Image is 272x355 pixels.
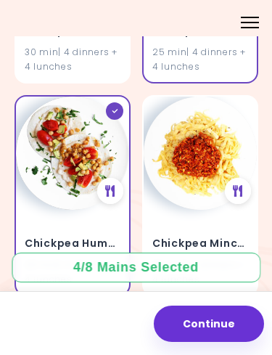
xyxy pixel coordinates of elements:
div: See Meal Plan [97,178,123,204]
h4: Chickpea Mince Pasta [152,232,248,255]
div: 4 / 8 Mains Selected [63,258,210,277]
h4: Chickpea Carrot Soup [25,19,120,42]
div: See Meal Plan [225,178,251,204]
h4: Chickpea Coconut Stew [152,19,248,42]
div: 30 min | 4 dinners + 4 lunches [152,258,248,285]
div: 25 min | 4 dinners + 4 lunches [152,45,248,73]
div: 20 min | 4 dinners + 4 lunches [25,258,120,285]
button: Continue [154,306,264,342]
h4: Chickpea Hummus Pita [25,232,120,255]
div: 30 min | 4 dinners + 4 lunches [25,45,120,73]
